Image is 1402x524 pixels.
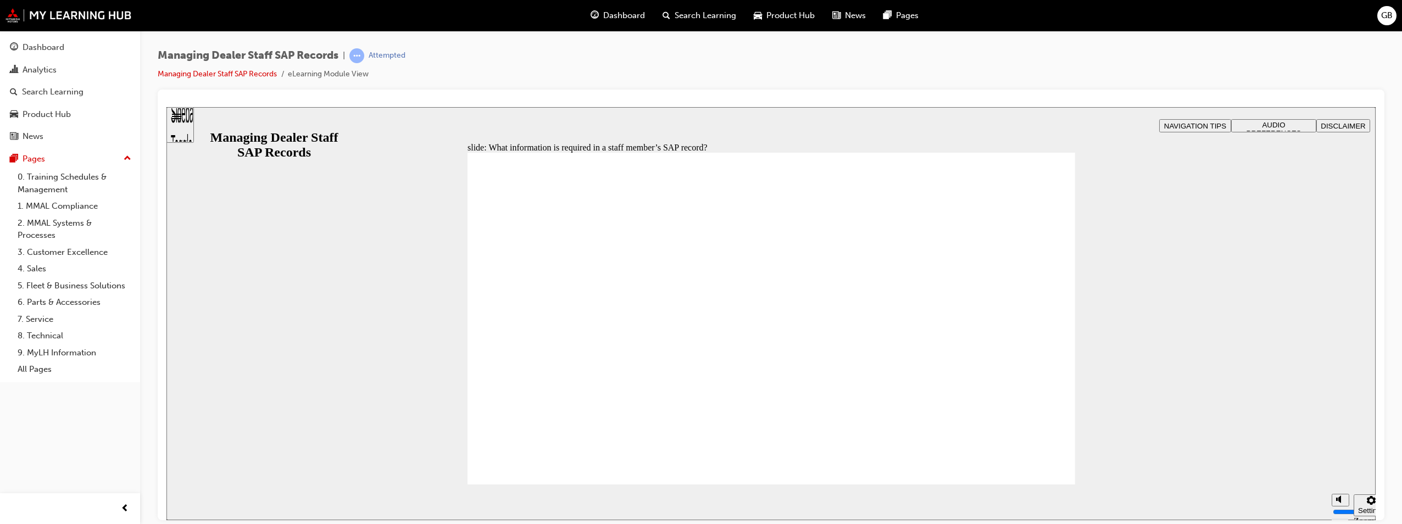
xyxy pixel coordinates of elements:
[13,169,136,198] a: 0. Training Schedules & Management
[4,37,136,58] a: Dashboard
[663,9,670,23] span: search-icon
[10,43,18,53] span: guage-icon
[4,149,136,169] button: Pages
[993,12,1065,25] button: NAVIGATION TIPS
[13,294,136,311] a: 6. Parts & Accessories
[369,51,405,61] div: Attempted
[4,104,136,125] a: Product Hub
[1192,399,1218,408] div: Settings
[5,8,132,23] img: mmal
[13,361,136,378] a: All Pages
[875,4,927,27] a: pages-iconPages
[23,108,71,121] div: Product Hub
[10,65,18,75] span: chart-icon
[23,64,57,76] div: Analytics
[675,9,736,22] span: Search Learning
[1080,14,1135,30] span: AUDIO PREFERENCES
[124,152,131,166] span: up-icon
[13,344,136,361] a: 9. MyLH Information
[13,277,136,294] a: 5. Fleet & Business Solutions
[23,153,45,165] div: Pages
[998,15,1060,23] span: NAVIGATION TIPS
[13,260,136,277] a: 4. Sales
[158,49,338,62] span: Managing Dealer Staff SAP Records
[1150,12,1204,25] button: DISCLAIMER
[23,130,43,143] div: News
[13,311,136,328] a: 7. Service
[1165,387,1183,399] button: Mute (Ctrl+Alt+M)
[1154,15,1199,23] span: DISCLAIMER
[845,9,866,22] span: News
[13,198,136,215] a: 1. MMAL Compliance
[832,9,841,23] span: news-icon
[4,126,136,147] a: News
[591,9,599,23] span: guage-icon
[896,9,919,22] span: Pages
[10,154,18,164] span: pages-icon
[13,327,136,344] a: 8. Technical
[883,9,892,23] span: pages-icon
[1187,387,1222,409] button: Settings
[603,9,645,22] span: Dashboard
[1160,377,1204,413] div: misc controls
[22,86,84,98] div: Search Learning
[10,87,18,97] span: search-icon
[13,215,136,244] a: 2. MMAL Systems & Processes
[343,49,345,62] span: |
[1166,400,1237,409] input: volume
[10,110,18,120] span: car-icon
[13,244,136,261] a: 3. Customer Excellence
[766,9,815,22] span: Product Hub
[288,68,369,81] li: eLearning Module View
[1065,12,1150,25] button: AUDIO PREFERENCES
[754,9,762,23] span: car-icon
[824,4,875,27] a: news-iconNews
[158,69,277,79] a: Managing Dealer Staff SAP Records
[349,48,364,63] span: learningRecordVerb_ATTEMPT-icon
[654,4,745,27] a: search-iconSearch Learning
[10,132,18,142] span: news-icon
[4,82,136,102] a: Search Learning
[121,502,129,516] span: prev-icon
[1377,6,1397,25] button: GB
[745,4,824,27] a: car-iconProduct Hub
[582,4,654,27] a: guage-iconDashboard
[23,41,64,54] div: Dashboard
[1381,9,1393,22] span: GB
[4,35,136,149] button: DashboardAnalyticsSearch LearningProduct HubNews
[4,60,136,80] a: Analytics
[1187,409,1208,438] label: Zoom to fit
